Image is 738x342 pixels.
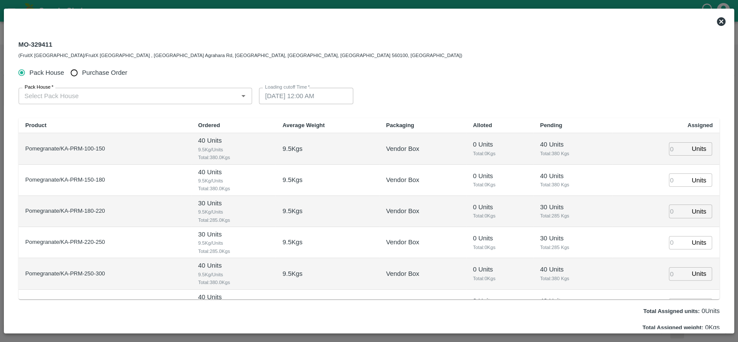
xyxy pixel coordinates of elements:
[198,198,268,208] p: 30 Units
[540,275,606,282] span: Total: 380 Kgs
[25,84,54,91] label: Pack House
[386,269,419,278] p: Vendor Box
[692,238,706,247] p: Units
[19,165,192,196] td: Pomegranate/KA-PRM-150-180
[282,122,325,128] b: Average Weight
[540,171,606,181] p: 40 Units
[265,84,310,91] label: Loading cutoff Time
[540,181,606,189] span: Total: 380 Kgs
[19,39,462,60] div: MO-329411
[198,136,268,145] p: 40 Units
[198,271,268,278] span: 9.5 Kg/Units
[540,212,606,220] span: Total: 285 Kgs
[29,68,64,77] span: Pack House
[198,153,268,161] span: Total: 380.0 Kgs
[669,205,688,218] input: 0
[198,239,268,247] span: 9.5 Kg/Units
[642,323,720,332] p: 0 Kgs
[19,290,192,321] td: Pomegranate/KA-PRM-300-350
[282,269,302,278] p: 9.5 Kgs
[386,144,419,153] p: Vendor Box
[669,173,688,187] input: 0
[282,237,302,247] p: 9.5 Kgs
[692,269,706,278] p: Units
[198,185,268,192] span: Total: 380.0 Kgs
[198,261,268,270] p: 40 Units
[540,296,606,306] p: 40 Units
[473,212,526,220] span: Total: 0 Kgs
[669,267,688,281] input: 0
[386,237,419,247] p: Vendor Box
[669,142,688,156] input: 0
[19,50,462,60] div: (FruitX [GEOGRAPHIC_DATA]/FruitX [GEOGRAPHIC_DATA] , [GEOGRAPHIC_DATA] Agrahara Rd, [GEOGRAPHIC_D...
[21,90,236,102] input: Select Pack House
[473,181,526,189] span: Total: 0 Kgs
[198,177,268,185] span: 9.5 Kg/Units
[198,146,268,153] span: 9.5 Kg/Units
[198,292,268,302] p: 40 Units
[473,202,526,212] p: 0 Units
[473,140,526,149] p: 0 Units
[198,216,268,224] span: Total: 285.0 Kgs
[198,247,268,255] span: Total: 285.0 Kgs
[198,278,268,286] span: Total: 380.0 Kgs
[386,175,419,185] p: Vendor Box
[198,208,268,216] span: 9.5 Kg/Units
[19,133,192,164] td: Pomegranate/KA-PRM-100-150
[26,122,47,128] b: Product
[540,233,606,243] p: 30 Units
[540,265,606,274] p: 40 Units
[643,308,700,314] label: Total Assigned units:
[282,175,302,185] p: 9.5 Kgs
[669,236,688,249] input: 0
[386,206,419,216] p: Vendor Box
[540,243,606,251] span: Total: 285 Kgs
[540,202,606,212] p: 30 Units
[19,227,192,258] td: Pomegranate/KA-PRM-220-250
[473,171,526,181] p: 0 Units
[692,176,706,185] p: Units
[386,122,414,128] b: Packaging
[473,243,526,251] span: Total: 0 Kgs
[19,258,192,289] td: Pomegranate/KA-PRM-250-300
[282,144,302,153] p: 9.5 Kgs
[540,140,606,149] p: 40 Units
[473,122,492,128] b: Alloted
[473,275,526,282] span: Total: 0 Kgs
[669,298,688,312] input: 0
[692,207,706,216] p: Units
[692,144,706,153] p: Units
[540,122,562,128] b: Pending
[198,167,268,177] p: 40 Units
[642,324,703,331] label: Total Assigned weight:
[198,230,268,239] p: 30 Units
[82,68,128,77] span: Purchase Order
[473,233,526,243] p: 0 Units
[238,90,249,102] button: Open
[473,296,526,306] p: 0 Units
[540,150,606,157] span: Total: 380 Kgs
[259,88,347,104] input: Choose date
[643,306,720,316] p: 0 Units
[473,265,526,274] p: 0 Units
[198,122,220,128] b: Ordered
[282,206,302,216] p: 9.5 Kgs
[19,196,192,227] td: Pomegranate/KA-PRM-180-220
[687,122,713,128] b: Assigned
[473,150,526,157] span: Total: 0 Kgs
